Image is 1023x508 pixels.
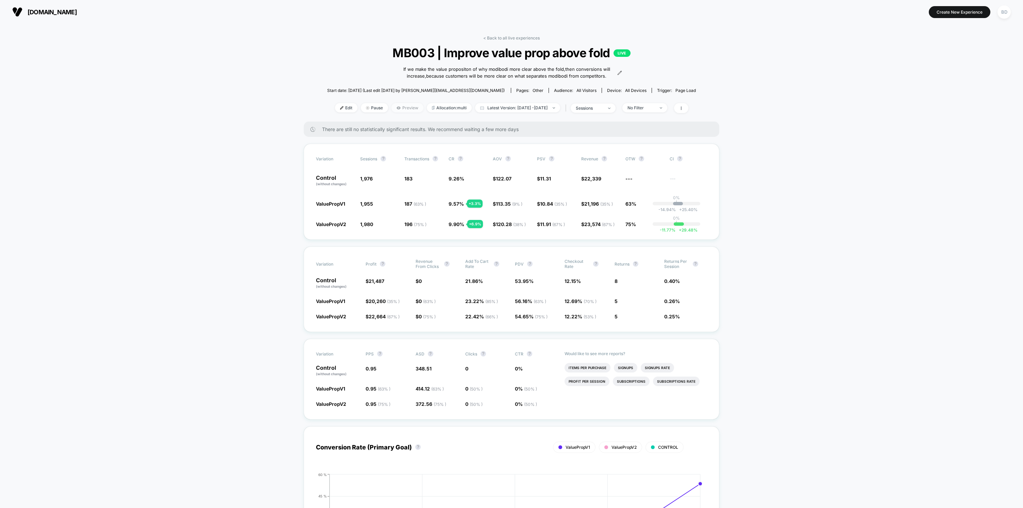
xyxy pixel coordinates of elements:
span: 56.16 % [515,298,546,304]
button: ? [677,156,683,161]
button: ? [693,261,698,267]
span: PDV [515,261,524,267]
span: ( 63 % ) [431,386,444,392]
img: end [553,107,555,109]
span: 0.26 % [664,298,680,304]
span: 0.25 % [664,314,680,319]
a: < Back to all live experiences [483,35,540,41]
img: edit [340,106,343,110]
li: Signups Rate [641,363,674,372]
span: Variation [316,351,353,356]
span: $ [416,298,436,304]
p: Control [316,175,353,187]
span: CI [670,156,707,161]
span: -14.94 % [658,207,676,212]
span: 54.65 % [515,314,548,319]
span: $ [366,298,400,304]
span: 0.95 [366,366,376,371]
span: ValuePropV1 [566,445,590,450]
span: Returns [615,261,630,267]
span: ValuePropV2 [316,401,346,407]
div: + 6.9 % [467,220,483,228]
span: + [679,207,682,212]
span: other [533,88,543,93]
span: Profit [366,261,376,267]
span: ( 66 % ) [485,314,498,319]
button: ? [444,261,450,267]
span: 120.28 [496,221,526,227]
span: + [679,227,682,233]
span: ( 67 % ) [552,222,565,227]
div: sessions [576,106,603,111]
span: CTR [515,351,523,356]
p: | [676,221,677,226]
img: calendar [480,106,484,110]
span: ValuePropV2 [316,221,346,227]
button: [DOMAIN_NAME] [10,6,79,17]
button: ? [602,156,607,161]
span: ValuePropV2 [316,314,346,319]
p: | [676,200,677,205]
span: $ [493,221,526,227]
div: BD [997,5,1011,19]
span: ( 50 % ) [470,402,483,407]
span: 187 [404,201,426,207]
span: 21.86 % [465,278,483,284]
span: AOV [493,156,502,161]
span: 0 [465,401,483,407]
span: 183 [404,176,413,181]
p: Control [316,365,359,377]
span: 11.31 [540,176,551,181]
li: Subscriptions Rate [653,377,700,386]
span: Variation [316,156,353,161]
span: 22,664 [369,314,400,319]
span: | [564,103,571,113]
span: Page Load [675,88,696,93]
span: 1,980 [360,221,373,227]
span: 21,487 [369,278,384,284]
span: MB003 | Improve value prop above fold [346,46,677,60]
span: ( 63 % ) [414,202,426,207]
span: 414.12 [416,386,444,392]
span: ( 67 % ) [602,222,615,227]
span: --- [625,176,633,181]
span: 348.51 [416,366,432,371]
tspan: 60 % [318,473,327,477]
span: Device: [602,88,652,93]
span: ( 35 % ) [600,202,613,207]
span: ( 67 % ) [387,314,400,319]
span: ( 85 % ) [485,299,498,304]
span: 0 [419,278,422,284]
span: ( 35 % ) [554,202,567,207]
li: Signups [614,363,637,372]
span: ( 38 % ) [513,222,526,227]
span: ( 35 % ) [387,299,400,304]
button: ? [377,351,383,356]
span: If we make the value propositon of why modibodi more clear above the fold,then conversions will i... [401,66,612,79]
span: $ [581,201,613,207]
p: Would like to see more reports? [565,351,707,356]
button: ? [458,156,463,161]
span: Allocation: multi [427,103,472,112]
span: 23,574 [584,221,615,227]
button: ? [415,444,421,450]
span: 0 [419,314,436,319]
span: Clicks [465,351,477,356]
span: Add To Cart Rate [465,259,490,269]
span: 0.95 [366,401,390,407]
span: 9.57 % [449,201,464,207]
span: 12.69 % [565,298,597,304]
span: ( 70 % ) [584,299,597,304]
span: 196 [404,221,426,227]
span: There are still no statistically significant results. We recommend waiting a few more days [322,126,706,132]
span: 63% [625,201,636,207]
img: rebalance [432,106,435,110]
span: ValuePropV2 [611,445,637,450]
button: ? [381,156,386,161]
span: $ [537,221,565,227]
span: [DOMAIN_NAME] [28,9,77,16]
span: OTW [625,156,663,161]
span: 0.40 % [664,278,680,284]
span: $ [581,221,615,227]
span: 21,196 [584,201,613,207]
